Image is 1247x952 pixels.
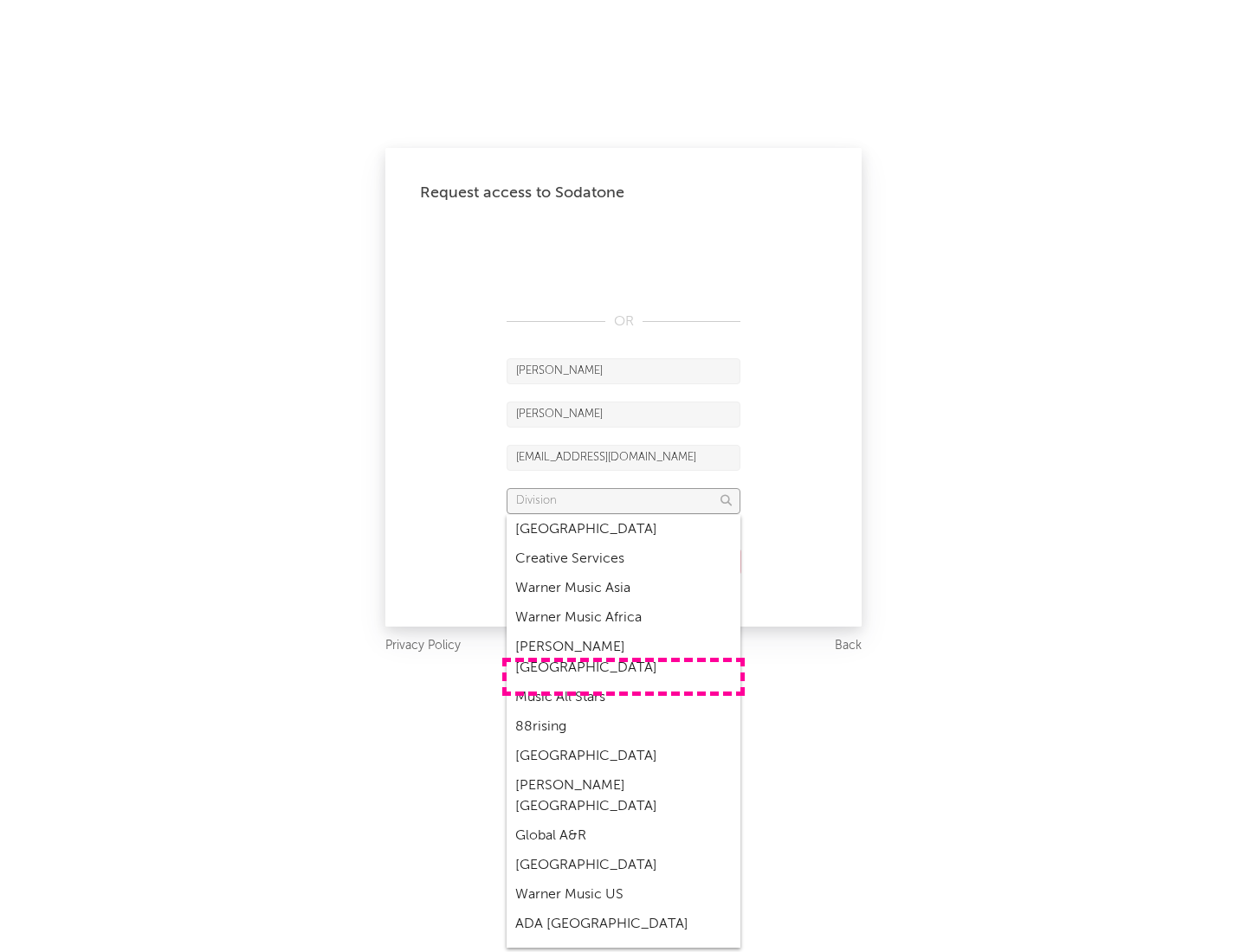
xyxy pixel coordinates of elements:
[507,712,740,742] div: 88rising
[507,771,740,821] div: [PERSON_NAME] [GEOGRAPHIC_DATA]
[420,183,827,203] div: Request access to Sodatone
[507,742,740,771] div: [GEOGRAPHIC_DATA]
[835,635,862,657] a: Back
[507,358,740,384] input: First Name
[507,603,740,633] div: Warner Music Africa
[507,851,740,880] div: [GEOGRAPHIC_DATA]
[507,544,740,574] div: Creative Services
[507,312,740,332] div: OR
[507,574,740,603] div: Warner Music Asia
[385,635,461,657] a: Privacy Policy
[507,910,740,939] div: ADA [GEOGRAPHIC_DATA]
[507,402,740,428] input: Last Name
[507,633,740,683] div: [PERSON_NAME] [GEOGRAPHIC_DATA]
[507,515,740,544] div: [GEOGRAPHIC_DATA]
[507,880,740,910] div: Warner Music US
[507,488,740,514] input: Division
[507,683,740,712] div: Music All Stars
[507,445,740,471] input: Email
[507,821,740,851] div: Global A&R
